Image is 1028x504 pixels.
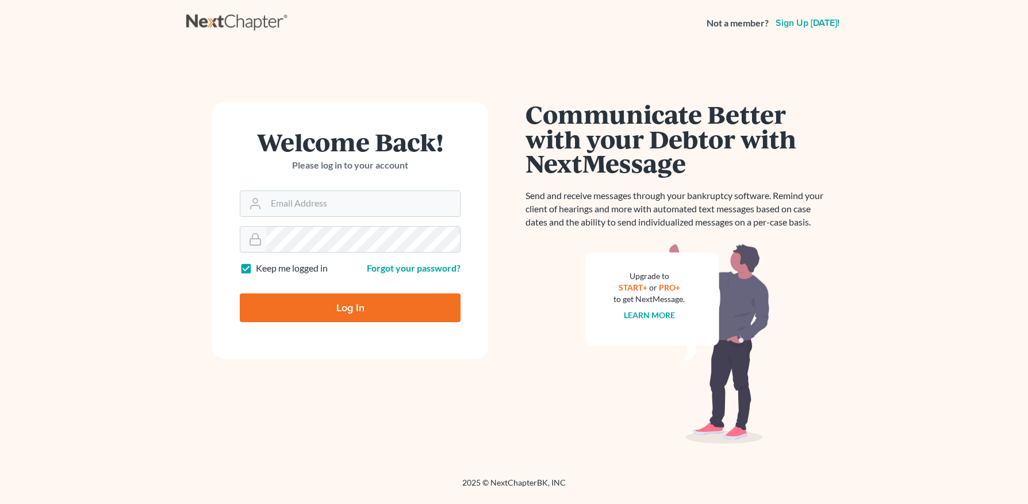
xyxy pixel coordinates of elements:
a: Forgot your password? [367,262,461,273]
span: or [649,282,657,292]
p: Send and receive messages through your bankruptcy software. Remind your client of hearings and mo... [525,189,830,229]
a: Sign up [DATE]! [773,18,842,28]
div: 2025 © NextChapterBK, INC [186,477,842,498]
div: Upgrade to [613,270,685,282]
input: Email Address [266,191,460,216]
input: Log In [240,293,461,322]
p: Please log in to your account [240,159,461,172]
h1: Communicate Better with your Debtor with NextMessage [525,102,830,175]
div: to get NextMessage. [613,293,685,305]
img: nextmessage_bg-59042aed3d76b12b5cd301f8e5b87938c9018125f34e5fa2b7a6b67550977c72.svg [586,243,770,444]
strong: Not a member? [707,17,769,30]
a: PRO+ [659,282,680,292]
h1: Welcome Back! [240,129,461,154]
a: Learn more [624,310,675,320]
label: Keep me logged in [256,262,328,275]
a: START+ [619,282,647,292]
